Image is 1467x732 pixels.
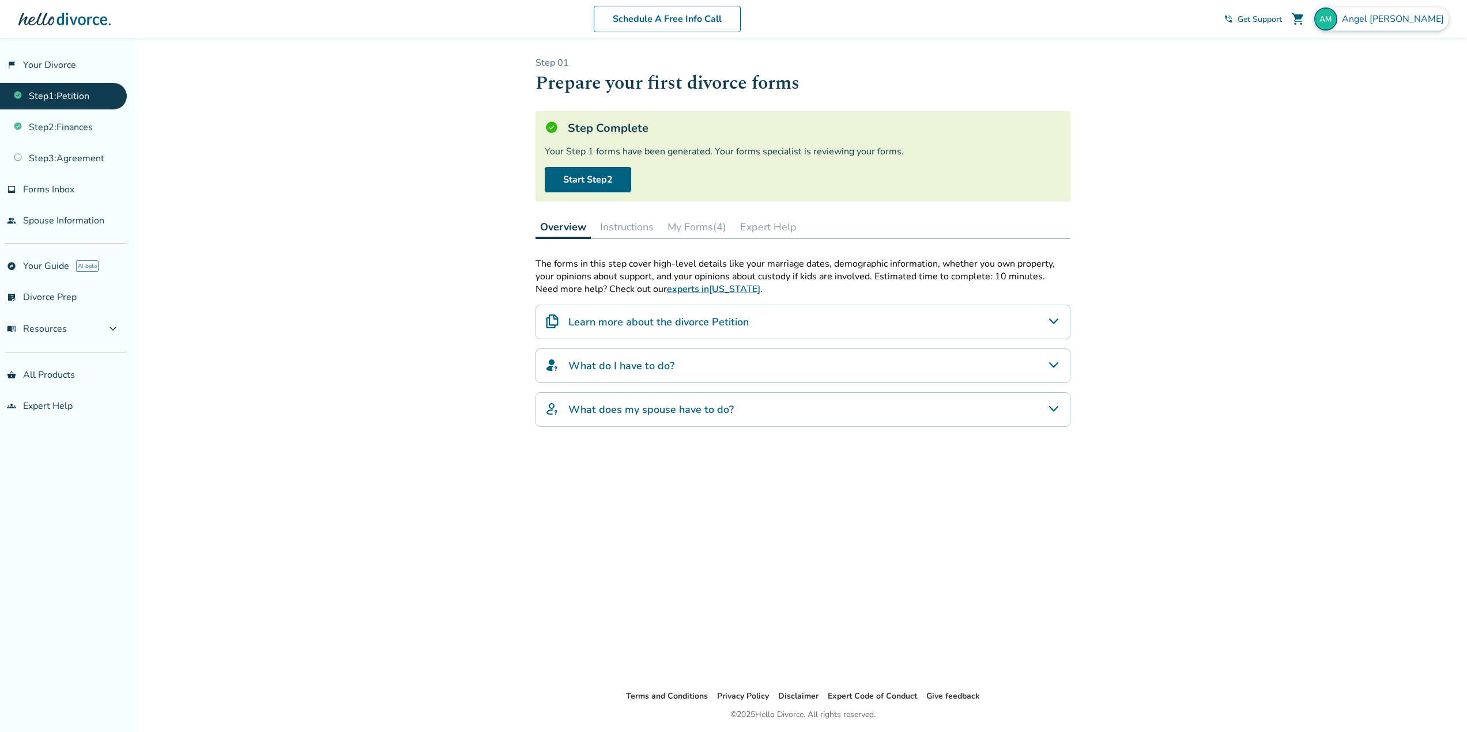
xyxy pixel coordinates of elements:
p: The forms in this step cover high-level details like your marriage dates, demographic information... [535,257,1070,283]
a: Privacy Policy [717,691,769,701]
span: menu_book [7,324,16,333]
span: phone_in_talk [1224,14,1233,24]
span: shopping_basket [7,370,16,380]
a: Schedule A Free Info Call [594,6,741,32]
img: What does my spouse have to do? [545,402,559,416]
a: experts in[US_STATE] [667,283,760,295]
div: What do I have to do? [535,348,1070,383]
a: Terms and Conditions [626,691,708,701]
span: shopping_cart [1291,12,1305,26]
p: Step 0 1 [535,56,1070,69]
img: Learn more about the divorce Petition [545,314,559,328]
h1: Prepare your first divorce forms [535,69,1070,97]
span: flag_2 [7,60,16,70]
span: inbox [7,185,16,194]
img: angel.moreno210@gmail.com [1314,7,1337,31]
a: Expert Code of Conduct [828,691,917,701]
span: people [7,216,16,225]
h4: What does my spouse have to do? [568,402,734,417]
a: Start Step2 [545,167,631,192]
h4: What do I have to do? [568,358,674,373]
button: Instructions [595,215,658,238]
span: expand_more [106,322,120,336]
iframe: Chat Widget [1409,677,1467,732]
span: explore [7,261,16,271]
div: Your Step 1 forms have been generated. Your forms specialist is reviewing your forms. [545,145,1061,158]
h5: Step Complete [568,120,648,136]
div: © 2025 Hello Divorce. All rights reserved. [730,708,876,722]
span: groups [7,401,16,411]
span: Forms Inbox [23,183,74,196]
li: Give feedback [926,689,980,703]
p: Need more help? Check out our . [535,283,1070,295]
a: phone_in_talkGet Support [1224,14,1282,25]
button: My Forms(4) [663,215,731,238]
h4: Learn more about the divorce Petition [568,314,749,329]
li: Disclaimer [778,689,819,703]
div: What does my spouse have to do? [535,392,1070,427]
span: Resources [7,323,67,335]
button: Overview [535,215,591,239]
div: Learn more about the divorce Petition [535,305,1070,339]
span: Get Support [1238,14,1282,25]
span: Angel [PERSON_NAME] [1342,13,1449,25]
img: What do I have to do? [545,358,559,372]
span: AI beta [76,260,99,272]
span: list_alt_check [7,293,16,302]
button: Expert Help [736,215,801,238]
